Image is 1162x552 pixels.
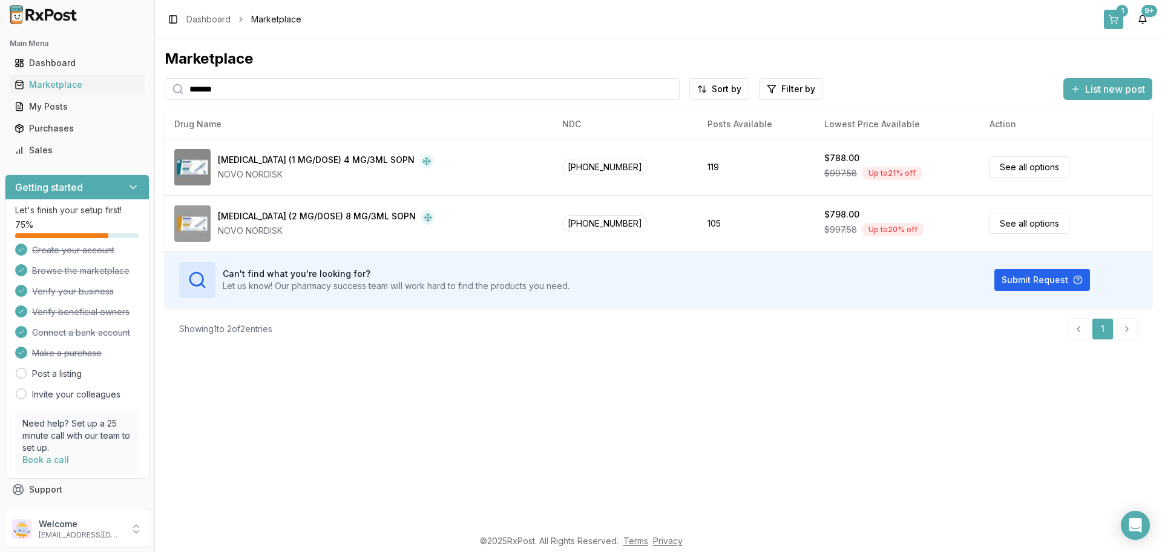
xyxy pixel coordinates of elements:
span: $997.58 [824,167,857,179]
td: 105 [698,195,815,251]
span: Make a purchase [32,347,102,359]
p: Welcome [39,518,123,530]
a: Dashboard [186,13,231,25]
button: 9+ [1133,10,1152,29]
span: Marketplace [251,13,301,25]
th: NDC [553,110,698,139]
a: See all options [990,213,1069,234]
div: Open Intercom Messenger [1121,511,1150,540]
th: Action [980,110,1152,139]
div: 1 [1116,5,1128,17]
th: Posts Available [698,110,815,139]
div: Up to 21 % off [862,167,922,180]
h3: Can't find what you're looking for? [223,268,570,280]
a: Purchases [10,118,145,139]
span: Filter by [781,83,815,95]
button: Feedback [5,500,149,522]
span: Create your account [32,244,114,256]
span: Feedback [29,505,70,517]
h3: Getting started [15,180,83,195]
span: Browse the marketplace [32,265,130,277]
a: 1 [1092,318,1114,340]
a: Book a call [22,454,69,465]
button: Support [5,479,149,500]
span: [PHONE_NUMBER] [562,215,648,231]
button: Filter by [759,78,823,100]
p: [EMAIL_ADDRESS][DOMAIN_NAME] [39,530,123,540]
button: Purchases [5,119,149,138]
button: Dashboard [5,53,149,73]
div: $798.00 [824,208,859,221]
img: User avatar [12,519,31,539]
div: Showing 1 to 2 of 2 entries [179,323,272,335]
a: My Posts [10,96,145,118]
div: Purchases [15,122,140,135]
span: Connect a bank account [32,327,130,339]
div: Marketplace [165,49,1152,68]
button: Submit Request [994,269,1090,291]
button: Sort by [689,78,749,100]
span: $997.58 [824,224,857,236]
button: Marketplace [5,75,149,95]
td: 119 [698,139,815,195]
p: Let's finish your setup first! [15,204,139,216]
img: Ozempic (2 MG/DOSE) 8 MG/3ML SOPN [174,205,211,242]
div: $788.00 [824,152,859,164]
button: Sales [5,141,149,160]
a: Post a listing [32,368,82,380]
a: List new post [1063,84,1152,96]
div: Marketplace [15,79,140,91]
p: Let us know! Our pharmacy success team will work hard to find the products you need. [223,280,570,292]
a: Invite your colleagues [32,388,120,401]
th: Drug Name [165,110,553,139]
div: Up to 20 % off [862,223,924,236]
a: See all options [990,156,1069,178]
button: List new post [1063,78,1152,100]
a: Privacy [653,536,683,546]
a: Dashboard [10,52,145,74]
div: [MEDICAL_DATA] (2 MG/DOSE) 8 MG/3ML SOPN [218,210,416,225]
div: NOVO NORDISK [218,168,434,181]
nav: pagination [1068,318,1138,340]
a: Sales [10,139,145,161]
th: Lowest Price Available [815,110,980,139]
h2: Main Menu [10,39,145,48]
span: List new post [1085,82,1145,96]
button: My Posts [5,97,149,116]
a: Terms [623,536,648,546]
span: Verify beneficial owners [32,306,130,318]
a: Marketplace [10,74,145,96]
span: [PHONE_NUMBER] [562,159,648,175]
nav: breadcrumb [186,13,301,25]
div: NOVO NORDISK [218,225,435,237]
div: 9+ [1141,5,1157,17]
button: 1 [1104,10,1123,29]
span: Sort by [712,83,741,95]
span: Verify your business [32,285,114,298]
span: 75 % [15,219,33,231]
div: Sales [15,144,140,156]
p: Need help? Set up a 25 minute call with our team to set up. [22,417,132,454]
img: Ozempic (1 MG/DOSE) 4 MG/3ML SOPN [174,149,211,185]
img: RxPost Logo [5,5,82,24]
div: [MEDICAL_DATA] (1 MG/DOSE) 4 MG/3ML SOPN [218,154,415,168]
div: My Posts [15,101,140,113]
div: Dashboard [15,57,140,69]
